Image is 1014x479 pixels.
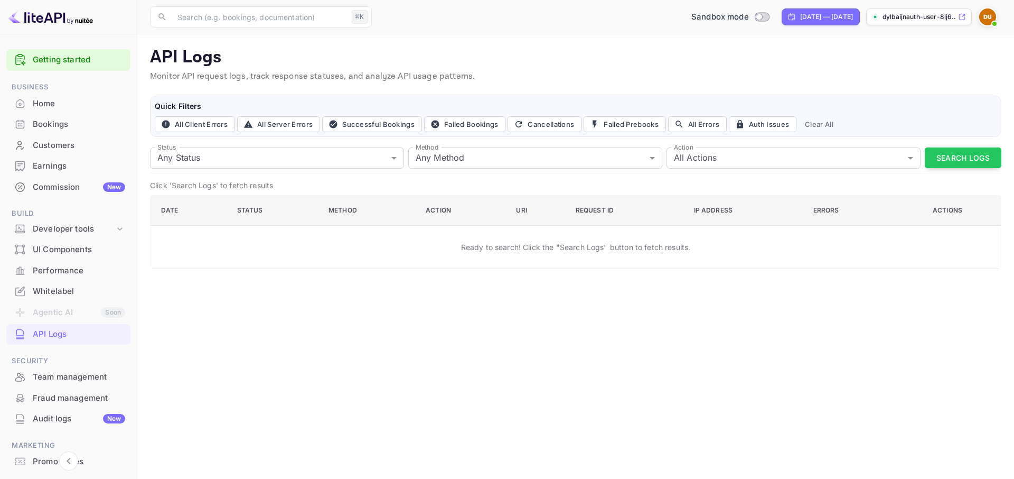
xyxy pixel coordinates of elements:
[6,324,130,345] div: API Logs
[33,328,125,340] div: API Logs
[150,148,404,169] div: Any Status
[686,195,805,225] th: IP Address
[729,116,796,132] button: Auth Issues
[674,143,693,152] label: Action
[6,220,130,238] div: Developer tools
[6,440,130,452] span: Marketing
[6,281,130,301] a: Whitelabel
[150,70,1001,83] p: Monitor API request logs, track response statuses, and analyze API usage patterns.
[6,135,130,155] a: Customers
[33,392,125,404] div: Fraud management
[6,355,130,367] span: Security
[6,388,130,409] div: Fraud management
[33,181,125,194] div: Commission
[6,208,130,219] span: Build
[6,409,130,429] div: Audit logsNew
[801,116,838,132] button: Clear All
[6,240,130,259] a: UI Components
[33,98,125,110] div: Home
[33,456,125,468] div: Promo codes
[668,116,727,132] button: All Errors
[6,261,130,280] a: Performance
[155,100,997,112] h6: Quick Filters
[155,116,235,132] button: All Client Errors
[6,81,130,93] span: Business
[229,195,320,225] th: Status
[508,195,567,225] th: URI
[6,388,130,408] a: Fraud management
[6,156,130,176] a: Earnings
[6,281,130,302] div: Whitelabel
[171,6,348,27] input: Search (e.g. bookings, documentation)
[417,195,508,225] th: Action
[666,148,921,169] div: All Actions
[979,8,996,25] img: Dylbaijnauth User
[6,452,130,471] a: Promo codes
[416,143,438,152] label: Method
[33,160,125,172] div: Earnings
[424,116,506,132] button: Failed Bookings
[8,8,93,25] img: LiteAPI logo
[237,116,320,132] button: All Server Errors
[6,94,130,113] a: Home
[320,195,417,225] th: Method
[461,242,691,253] p: Ready to search! Click the "Search Logs" button to fetch results.
[6,452,130,472] div: Promo codes
[6,240,130,260] div: UI Components
[33,265,125,277] div: Performance
[805,195,896,225] th: Errors
[150,180,1001,191] p: Click 'Search Logs' to fetch results
[6,94,130,114] div: Home
[6,156,130,177] div: Earnings
[6,367,130,388] div: Team management
[896,195,1001,225] th: Actions
[6,135,130,156] div: Customers
[59,452,78,471] button: Collapse navigation
[150,47,1001,68] p: API Logs
[103,414,125,423] div: New
[33,140,125,152] div: Customers
[322,116,422,132] button: Successful Bookings
[352,10,368,24] div: ⌘K
[6,49,130,71] div: Getting started
[800,12,853,22] div: [DATE] — [DATE]
[508,116,581,132] button: Cancellations
[33,285,125,298] div: Whitelabel
[33,371,125,383] div: Team management
[687,11,773,23] div: Switch to Production mode
[6,177,130,197] a: CommissionNew
[6,367,130,386] a: Team management
[6,324,130,344] a: API Logs
[584,116,666,132] button: Failed Prebooks
[6,114,130,135] div: Bookings
[6,114,130,134] a: Bookings
[925,148,1001,168] button: Search Logs
[691,11,749,23] span: Sandbox mode
[6,409,130,428] a: Audit logsNew
[6,177,130,198] div: CommissionNew
[6,261,130,281] div: Performance
[33,413,125,425] div: Audit logs
[33,223,115,235] div: Developer tools
[33,244,125,256] div: UI Components
[567,195,686,225] th: Request ID
[157,143,176,152] label: Status
[151,195,229,225] th: Date
[882,12,956,22] p: dylbaijnauth-user-8lj6...
[408,148,662,169] div: Any Method
[103,182,125,192] div: New
[33,118,125,131] div: Bookings
[33,54,125,66] a: Getting started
